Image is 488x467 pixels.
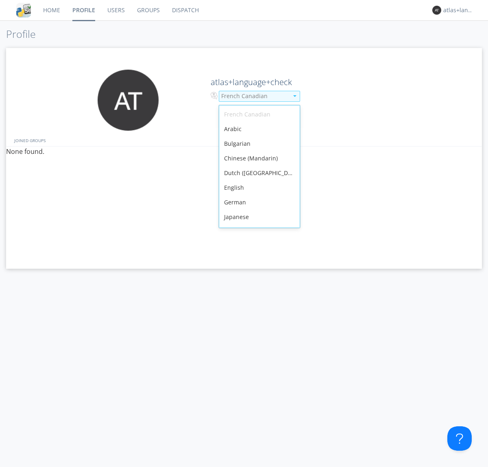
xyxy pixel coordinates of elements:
[211,78,436,87] h2: atlas+language+check
[219,166,300,180] div: Dutch ([GEOGRAPHIC_DATA])
[219,195,300,210] div: German
[293,95,296,97] img: caret-up-sm.svg
[219,210,300,224] div: Japanese
[6,147,482,157] p: None found.
[219,136,300,151] div: Bulgarian
[12,134,480,146] div: JOINED GROUPS
[443,6,474,14] div: atlas+language+check
[221,92,288,100] div: French Canadian
[211,91,219,101] img: In groups with Translation enabled, your messages will be automatically translated to and from th...
[219,107,300,122] div: French Canadian
[16,3,31,18] img: cddb5a64eb264b2086981ab96f4c1ba7
[219,224,300,239] div: [DEMOGRAPHIC_DATA]
[98,70,159,131] img: 373638.png
[6,29,482,40] h1: Profile
[447,426,472,451] iframe: Toggle Customer Support
[219,180,300,195] div: English
[432,6,441,15] img: 373638.png
[219,122,300,136] div: Arabic
[219,151,300,166] div: Chinese (Mandarin)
